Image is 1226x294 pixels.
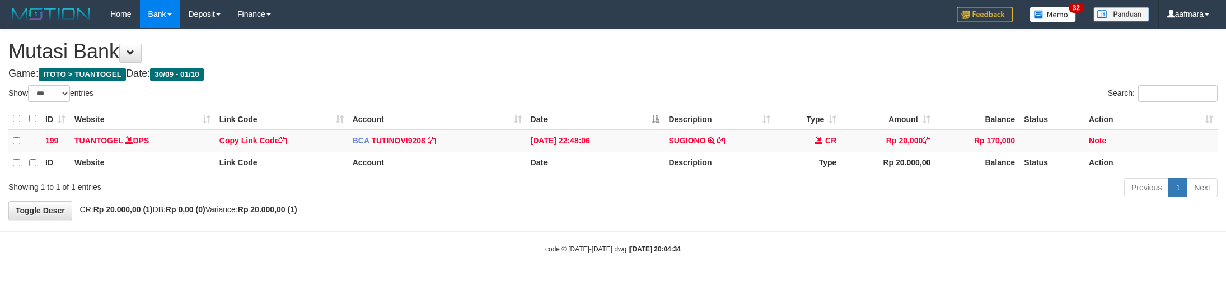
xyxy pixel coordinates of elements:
span: 199 [45,136,58,145]
th: Balance [935,152,1019,174]
a: TUTINOVI9208 [371,136,425,145]
th: Action: activate to sort column ascending [1084,108,1218,130]
th: Status [1019,108,1084,130]
span: CR [825,136,836,145]
img: Feedback.jpg [957,7,1013,22]
h4: Game: Date: [8,68,1218,80]
th: Amount: activate to sort column ascending [841,108,935,130]
span: BCA [353,136,369,145]
input: Search: [1138,85,1218,102]
a: TUANTOGEL [74,136,123,145]
th: Description [664,152,775,174]
select: Showentries [28,85,70,102]
a: Copy Rp 20,000 to clipboard [923,136,930,145]
th: ID [41,152,70,174]
th: Rp 20.000,00 [841,152,935,174]
span: 30/09 - 01/10 [150,68,204,81]
td: Rp 20,000 [841,130,935,152]
th: Date [526,152,665,174]
a: Next [1187,178,1218,197]
a: 1 [1168,178,1187,197]
th: Link Code: activate to sort column ascending [215,108,348,130]
span: CR: DB: Variance: [74,205,297,214]
th: Type: activate to sort column ascending [775,108,841,130]
th: Link Code [215,152,348,174]
a: Note [1089,136,1106,145]
th: ID: activate to sort column ascending [41,108,70,130]
small: code © [DATE]-[DATE] dwg | [545,245,681,253]
a: Copy TUTINOVI9208 to clipboard [428,136,436,145]
th: Status [1019,152,1084,174]
th: Balance [935,108,1019,130]
a: Copy SUGIONO to clipboard [717,136,725,145]
a: Copy Link Code [219,136,287,145]
strong: Rp 0,00 (0) [166,205,205,214]
div: Showing 1 to 1 of 1 entries [8,177,503,193]
img: MOTION_logo.png [8,6,93,22]
span: 32 [1069,3,1084,13]
th: Website [70,152,215,174]
label: Show entries [8,85,93,102]
td: Rp 170,000 [935,130,1019,152]
th: Date: activate to sort column descending [526,108,665,130]
strong: [DATE] 20:04:34 [630,245,681,253]
img: panduan.png [1093,7,1149,22]
a: SUGIONO [668,136,705,145]
th: Action [1084,152,1218,174]
strong: Rp 20.000,00 (1) [238,205,297,214]
th: Account [348,152,526,174]
th: Description: activate to sort column ascending [664,108,775,130]
h1: Mutasi Bank [8,40,1218,63]
td: DPS [70,130,215,152]
th: Website: activate to sort column ascending [70,108,215,130]
a: Previous [1124,178,1169,197]
a: Toggle Descr [8,201,72,220]
td: [DATE] 22:48:06 [526,130,665,152]
th: Account: activate to sort column ascending [348,108,526,130]
span: ITOTO > TUANTOGEL [39,68,126,81]
label: Search: [1108,85,1218,102]
img: Button%20Memo.svg [1030,7,1077,22]
strong: Rp 20.000,00 (1) [93,205,153,214]
th: Type [775,152,841,174]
